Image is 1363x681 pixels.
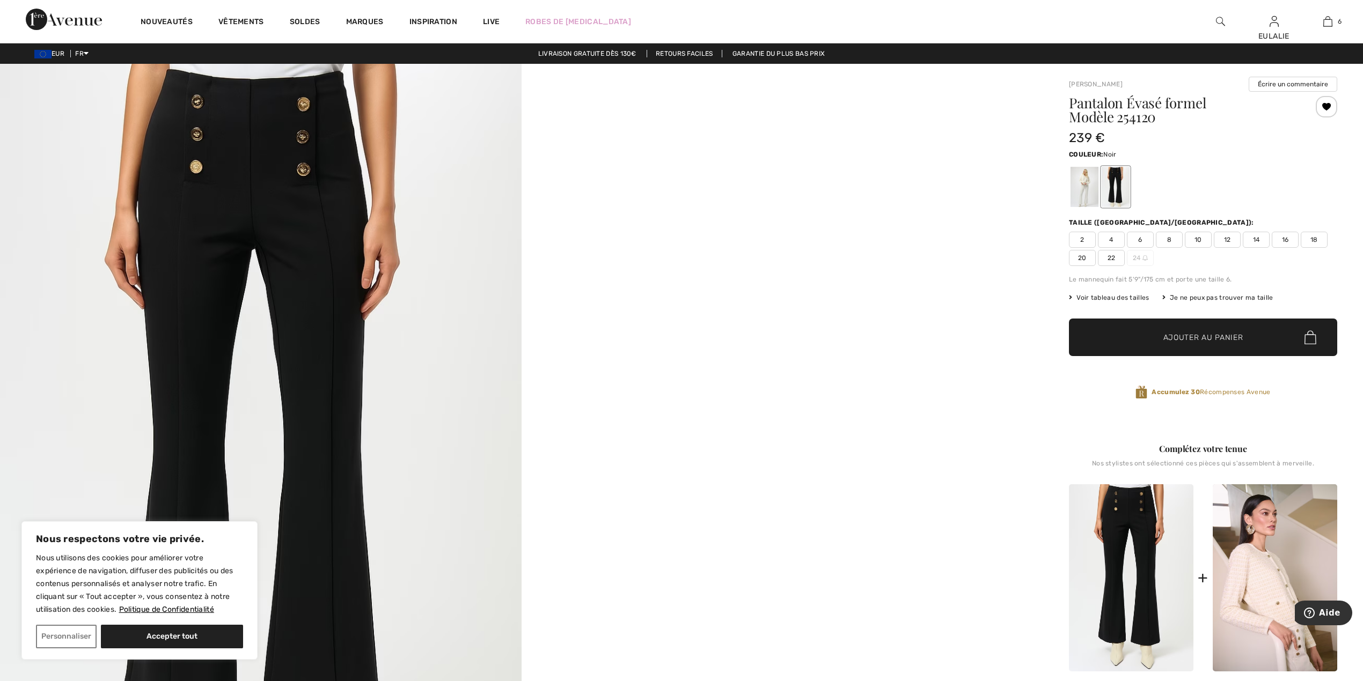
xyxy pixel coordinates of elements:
span: 8 [1156,232,1183,248]
span: Couleur: [1069,151,1103,158]
div: Nous respectons votre vie privée. [21,521,258,660]
span: 18 [1301,232,1328,248]
span: Récompenses Avenue [1152,387,1270,397]
span: 239 € [1069,130,1105,145]
img: Bag.svg [1305,330,1316,344]
span: Voir tableau des tailles [1069,293,1149,302]
span: Ajouter au panier [1163,332,1243,343]
img: Pantalon Évasé Formel modèle 254120 [1069,484,1193,671]
span: 16 [1272,232,1299,248]
img: 1ère Avenue [26,9,102,30]
a: Nouveautés [141,17,193,28]
a: [PERSON_NAME] [1069,80,1123,88]
span: Noir [1103,151,1116,158]
div: Nos stylistes ont sélectionné ces pièces qui s'assemblent à merveille. [1069,460,1337,476]
span: 6 [1127,232,1154,248]
img: Euro [34,50,52,58]
div: Vanille 30 [1071,167,1098,207]
div: Noir [1102,167,1130,207]
a: Se connecter [1270,16,1279,26]
iframe: Ouvre un widget dans lequel vous pouvez trouver plus d’informations [1295,601,1352,627]
span: 2 [1069,232,1096,248]
a: Live [483,16,500,27]
span: FR [75,50,89,57]
button: Accepter tout [101,625,243,648]
img: Mon panier [1323,15,1332,28]
div: EULALIE [1248,31,1300,42]
img: Récompenses Avenue [1135,385,1147,399]
a: Vêtements [218,17,264,28]
a: Soldes [290,17,320,28]
span: 14 [1243,232,1270,248]
button: Ajouter au panier [1069,319,1337,356]
img: ring-m.svg [1142,255,1148,261]
span: 6 [1338,17,1342,26]
button: Personnaliser [36,625,97,648]
strong: Accumulez 30 [1152,388,1200,396]
p: Nous utilisons des cookies pour améliorer votre expérience de navigation, diffuser des publicités... [36,552,243,616]
span: 20 [1069,250,1096,266]
span: 4 [1098,232,1125,248]
p: Nous respectons votre vie privée. [36,532,243,545]
a: Garantie du plus bas prix [724,50,834,57]
div: Taille ([GEOGRAPHIC_DATA]/[GEOGRAPHIC_DATA]): [1069,218,1256,227]
span: 12 [1214,232,1241,248]
a: Marques [346,17,384,28]
span: Inspiration [409,17,457,28]
button: Écrire un commentaire [1249,77,1337,92]
a: Livraison gratuite dès 130€ [530,50,645,57]
div: + [1198,566,1208,590]
span: EUR [34,50,69,57]
a: Retours faciles [647,50,722,57]
a: Robes de [MEDICAL_DATA] [525,16,631,27]
h1: Pantalon Évasé formel Modèle 254120 [1069,96,1293,124]
img: Mes infos [1270,15,1279,28]
a: Politique de Confidentialité [119,604,215,615]
img: recherche [1216,15,1225,28]
span: 22 [1098,250,1125,266]
span: 10 [1185,232,1212,248]
div: Je ne peux pas trouver ma taille [1162,293,1273,302]
div: Complétez votre tenue [1069,442,1337,455]
span: 24 [1127,250,1154,266]
a: 6 [1301,15,1354,28]
div: Le mannequin fait 5'9"/175 cm et porte une taille 6. [1069,275,1337,284]
video: Your browser does not support the video tag. [522,64,1043,324]
img: Haut Col Rond Formel modèle 254938 [1213,484,1337,671]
